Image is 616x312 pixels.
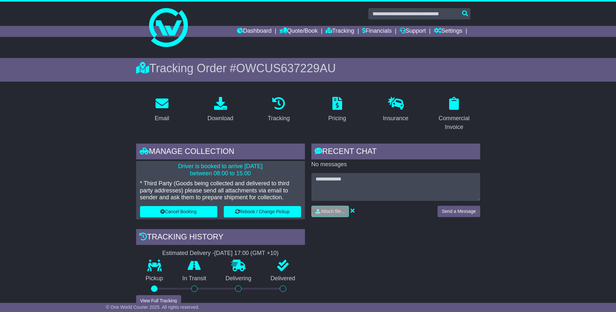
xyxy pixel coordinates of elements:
div: Tracking [268,114,290,123]
div: Pricing [328,114,346,123]
button: Rebook / Change Pickup [224,206,301,217]
p: Delivering [216,275,261,282]
p: Pickup [136,275,173,282]
span: OWCUS637229AU [236,62,336,75]
div: RECENT CHAT [311,144,480,161]
a: Download [203,95,237,125]
div: Estimated Delivery - [136,250,305,257]
div: Download [207,114,233,123]
div: Email [155,114,169,123]
div: Manage collection [136,144,305,161]
a: Tracking [326,26,354,37]
div: Insurance [383,114,408,123]
a: Quote/Book [279,26,318,37]
p: No messages [311,161,480,168]
button: Cancel Booking [140,206,217,217]
div: Tracking Order # [136,61,480,75]
div: Commercial Invoice [432,114,476,132]
p: * Third Party (Goods being collected and delivered to third party addresses) please send all atta... [140,180,301,201]
div: [DATE] 17:00 (GMT +10) [214,250,279,257]
div: Tracking history [136,229,305,247]
button: Send a Message [438,206,480,217]
a: Financials [362,26,392,37]
a: Dashboard [237,26,272,37]
a: Insurance [379,95,413,125]
a: Tracking [264,95,294,125]
a: Pricing [324,95,350,125]
p: Driver is booked to arrive [DATE] between 08:00 to 15:00 [140,163,301,177]
a: Email [150,95,173,125]
a: Support [400,26,426,37]
a: Commercial Invoice [428,95,480,134]
button: View Full Tracking [136,295,181,306]
p: In Transit [173,275,216,282]
a: Settings [434,26,462,37]
p: Delivered [261,275,305,282]
span: © One World Courier 2025. All rights reserved. [106,305,200,310]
